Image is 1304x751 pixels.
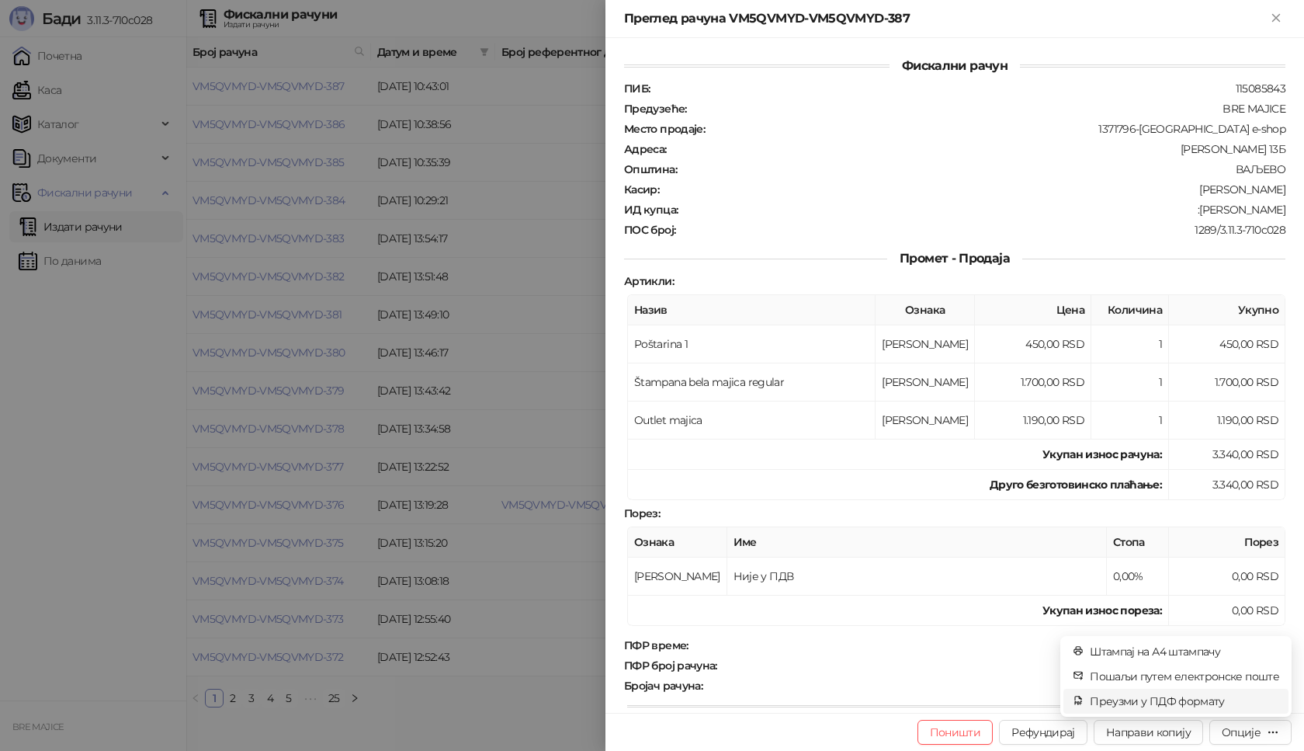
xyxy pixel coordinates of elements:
[704,679,1287,693] div: 369/387ПП
[975,402,1091,440] td: 1.190,00 RSD
[1209,720,1292,745] button: Опције
[678,162,1287,176] div: ВАЉЕВО
[624,162,677,176] strong: Општина :
[917,720,994,745] button: Поништи
[1169,558,1285,596] td: 0,00 RSD
[624,223,675,237] strong: ПОС број :
[1091,363,1169,402] td: 1
[876,325,975,363] td: [PERSON_NAME]
[1094,720,1203,745] button: Направи копију
[1106,725,1191,739] span: Направи копију
[1169,295,1285,325] th: Укупно
[628,527,727,558] th: Ознака
[1267,9,1285,28] button: Close
[1222,725,1261,739] div: Опције
[624,506,660,520] strong: Порез :
[688,102,1287,116] div: BRE MAJICE
[999,720,1087,745] button: Рефундирај
[624,142,667,156] strong: Адреса :
[1169,363,1285,402] td: 1.700,00 RSD
[624,638,688,652] strong: ПФР време :
[1091,325,1169,363] td: 1
[1090,668,1279,685] span: Пошаљи путем електронске поште
[719,659,1287,673] div: VM5QVMYD-VM5QVMYD-387
[628,325,876,363] td: Poštarina 1
[876,295,975,325] th: Ознака
[661,183,1287,196] div: [PERSON_NAME]
[677,223,1287,237] div: 1289/3.11.3-710c028
[1169,527,1285,558] th: Порез
[1090,693,1279,710] span: Преузми у ПДФ формату
[651,82,1287,96] div: 115085843
[1169,402,1285,440] td: 1.190,00 RSD
[628,402,876,440] td: Outlet majica
[624,679,702,693] strong: Бројач рачуна :
[624,82,650,96] strong: ПИБ :
[890,58,1020,73] span: Фискални рачун
[975,363,1091,402] td: 1.700,00 RSD
[624,122,705,136] strong: Место продаје :
[624,102,687,116] strong: Предузеће :
[876,402,975,440] td: [PERSON_NAME]
[1169,596,1285,626] td: 0,00 RSD
[628,363,876,402] td: Štampana bela majica regular
[1091,295,1169,325] th: Количина
[1090,643,1279,660] span: Штампај на А4 штампачу
[990,478,1162,492] strong: Друго безготовинско плаћање :
[706,122,1287,136] div: 1371796-[GEOGRAPHIC_DATA] e-shop
[1107,558,1169,596] td: 0,00%
[1042,447,1162,461] strong: Укупан износ рачуна :
[624,274,674,288] strong: Артикли :
[1169,470,1285,500] td: 3.340,00 RSD
[628,558,727,596] td: [PERSON_NAME]
[1042,603,1162,617] strong: Укупан износ пореза:
[1107,527,1169,558] th: Стопа
[1091,402,1169,440] td: 1
[624,183,659,196] strong: Касир :
[1169,440,1285,470] td: 3.340,00 RSD
[727,558,1107,596] td: Није у ПДВ
[727,527,1107,558] th: Име
[887,251,1022,266] span: Промет - Продаја
[1169,325,1285,363] td: 450,00 RSD
[690,638,1287,652] div: [DATE] 10:43:01
[624,9,1267,28] div: Преглед рачуна VM5QVMYD-VM5QVMYD-387
[679,203,1287,217] div: :[PERSON_NAME]
[668,142,1287,156] div: [PERSON_NAME] 13Б
[975,325,1091,363] td: 450,00 RSD
[876,363,975,402] td: [PERSON_NAME]
[624,203,678,217] strong: ИД купца :
[975,295,1091,325] th: Цена
[628,295,876,325] th: Назив
[624,659,717,673] strong: ПФР број рачуна :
